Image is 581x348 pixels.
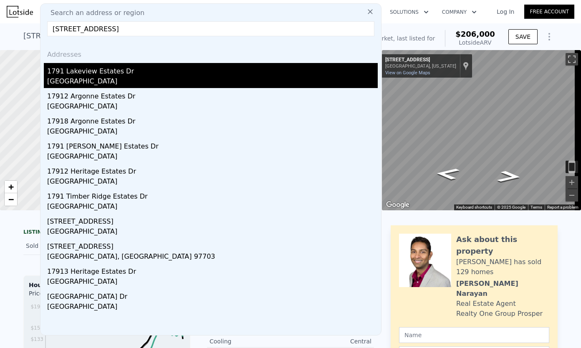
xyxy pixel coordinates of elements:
[456,279,549,299] div: [PERSON_NAME] Narayan
[456,257,549,277] div: [PERSON_NAME] has sold 129 homes
[47,21,374,36] input: Enter an address, city, region, neighborhood or zip code
[210,337,290,345] div: Cooling
[5,193,17,206] a: Zoom out
[487,8,524,16] a: Log In
[524,5,574,19] a: Free Account
[497,205,525,209] span: © 2025 Google
[455,38,495,47] div: Lotside ARV
[44,43,378,63] div: Addresses
[8,194,14,204] span: −
[8,182,14,192] span: +
[566,53,578,66] button: Toggle fullscreen view
[47,277,378,288] div: [GEOGRAPHIC_DATA]
[382,50,581,210] div: Street View
[456,309,543,319] div: Realty One Group Prosper
[30,325,43,331] tspan: $153
[47,63,378,76] div: 1791 Lakeview Estates Dr
[455,30,495,38] span: $206,000
[47,101,378,113] div: [GEOGRAPHIC_DATA]
[363,34,435,43] div: Off Market, last listed for
[566,189,578,202] button: Zoom out
[456,234,549,257] div: Ask about this property
[26,240,100,251] div: Sold
[47,88,378,101] div: 17912 Argonne Estates Dr
[47,188,378,202] div: 1791 Timber Ridge Estates Dr
[385,57,456,63] div: [STREET_ADDRESS]
[456,204,492,210] button: Keyboard shortcuts
[47,113,378,126] div: 17918 Argonne Estates Dr
[47,302,378,313] div: [GEOGRAPHIC_DATA]
[29,289,107,303] div: Price per Square Foot
[47,227,378,238] div: [GEOGRAPHIC_DATA]
[290,337,371,345] div: Central
[47,238,378,252] div: [STREET_ADDRESS]
[47,138,378,151] div: 1791 [PERSON_NAME] Estates Dr
[47,288,378,302] div: [GEOGRAPHIC_DATA] Dr
[456,299,516,309] div: Real Estate Agent
[530,205,542,209] a: Terms (opens in new tab)
[435,5,483,20] button: Company
[47,76,378,88] div: [GEOGRAPHIC_DATA]
[30,336,43,342] tspan: $133
[487,168,531,185] path: Go West, Meadow Glade Dr
[47,163,378,177] div: 17912 Heritage Estates Dr
[47,213,378,227] div: [STREET_ADDRESS]
[47,126,378,138] div: [GEOGRAPHIC_DATA]
[547,205,578,209] a: Report a problem
[44,8,144,18] span: Search an address or region
[7,6,33,18] img: Lotside
[384,199,412,210] a: Open this area in Google Maps (opens a new window)
[383,5,435,20] button: Solutions
[23,229,190,237] div: LISTING & SALE HISTORY
[508,29,538,44] button: SAVE
[47,202,378,213] div: [GEOGRAPHIC_DATA]
[5,181,17,193] a: Zoom in
[566,161,578,173] button: Toggle motion tracking
[47,252,378,263] div: [GEOGRAPHIC_DATA], [GEOGRAPHIC_DATA] 97703
[541,28,558,45] button: Show Options
[29,281,185,289] div: Houses Median Sale
[30,304,43,310] tspan: $190
[47,263,378,277] div: 17913 Heritage Estates Dr
[425,165,470,183] path: Go East, Meadow Glade Dr
[47,151,378,163] div: [GEOGRAPHIC_DATA]
[399,327,549,343] input: Name
[23,30,258,42] div: [STREET_ADDRESS] , San Antonio , [GEOGRAPHIC_DATA] 78227
[384,199,412,210] img: Google
[385,63,456,69] div: [GEOGRAPHIC_DATA], [US_STATE]
[47,177,378,188] div: [GEOGRAPHIC_DATA]
[463,61,469,71] a: Show location on map
[566,176,578,189] button: Zoom in
[385,70,430,76] a: View on Google Maps
[382,50,581,210] div: Map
